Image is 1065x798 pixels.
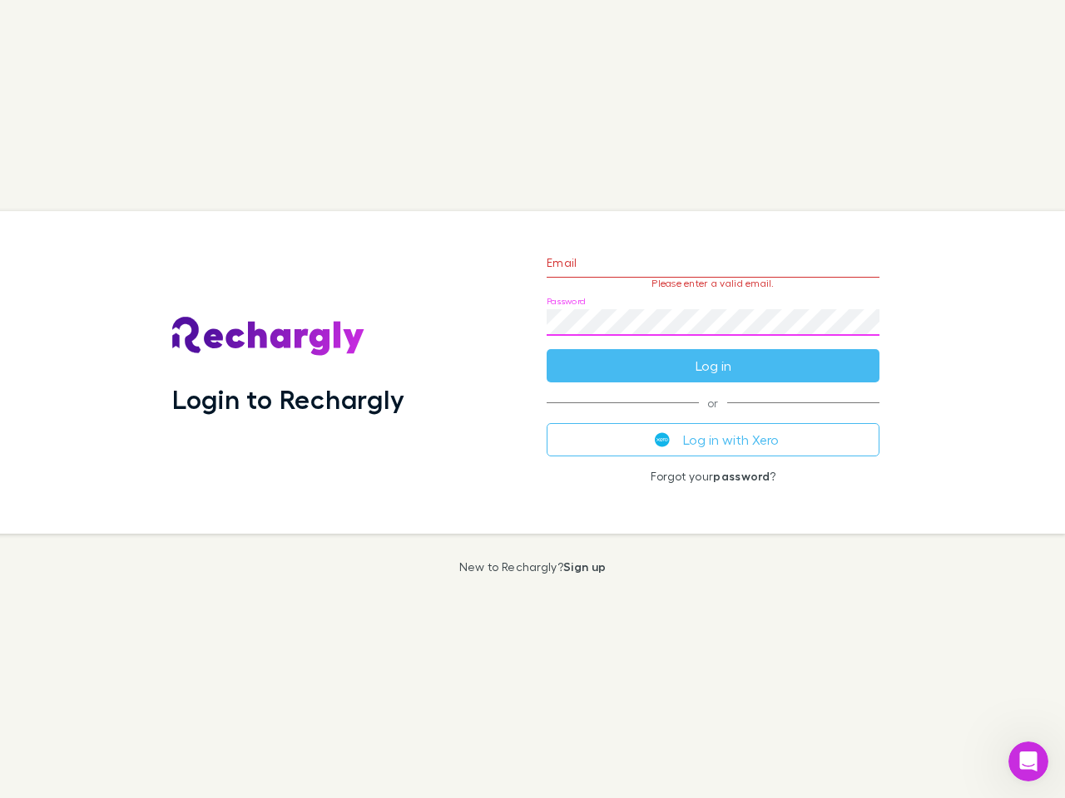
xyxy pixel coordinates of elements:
[547,278,879,289] p: Please enter a valid email.
[547,423,879,456] button: Log in with Xero
[172,383,404,415] h1: Login to Rechargly
[1008,741,1048,781] iframe: Intercom live chat
[655,432,670,447] img: Xero's logo
[172,317,365,357] img: Rechargly's Logo
[459,560,607,574] p: New to Rechargly?
[547,349,879,382] button: Log in
[563,559,606,574] a: Sign up
[713,469,770,483] a: password
[547,470,879,483] p: Forgot your ?
[547,295,586,308] label: Password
